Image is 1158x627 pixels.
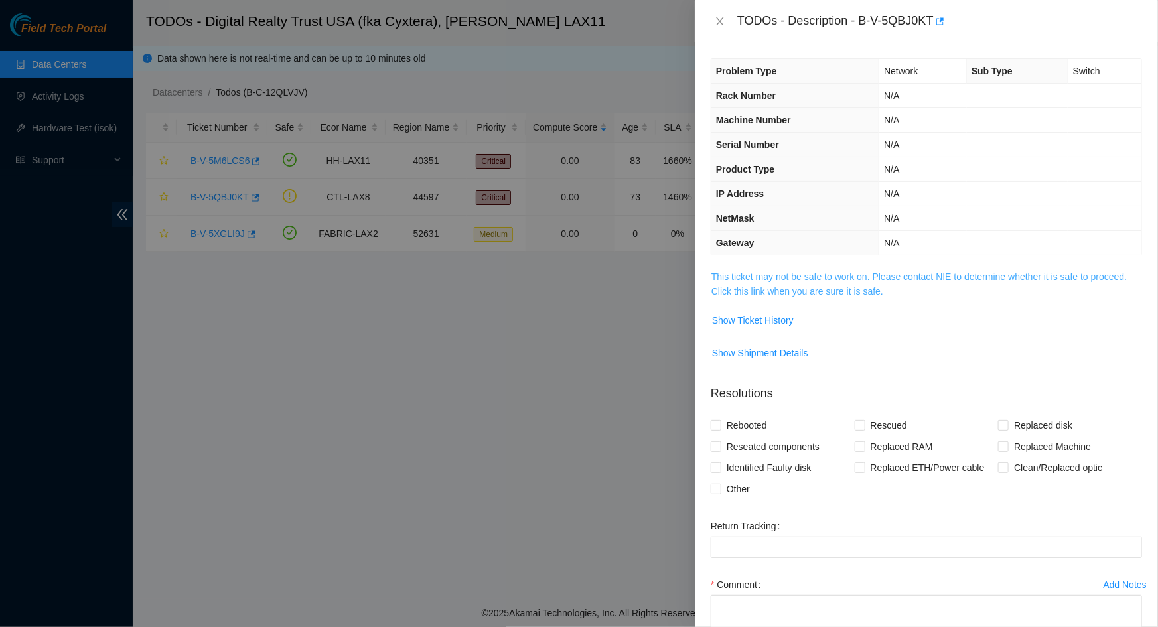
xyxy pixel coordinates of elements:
span: Sub Type [972,66,1013,76]
span: N/A [884,139,899,150]
button: Show Ticket History [711,310,794,331]
span: N/A [884,188,899,199]
label: Comment [711,574,766,595]
span: Rebooted [721,415,772,436]
span: Rescued [865,415,912,436]
button: Show Shipment Details [711,342,809,364]
button: Close [711,15,729,28]
span: Product Type [716,164,774,174]
span: Machine Number [716,115,791,125]
span: N/A [884,238,899,248]
span: Rack Number [716,90,776,101]
span: Identified Faulty disk [721,457,817,478]
span: Gateway [716,238,755,248]
span: close [715,16,725,27]
span: Problem Type [716,66,777,76]
span: Clean/Replaced optic [1009,457,1108,478]
label: Return Tracking [711,516,786,537]
span: Replaced RAM [865,436,938,457]
span: N/A [884,164,899,174]
p: Resolutions [711,374,1142,403]
span: Show Ticket History [712,313,794,328]
span: N/A [884,213,899,224]
span: N/A [884,115,899,125]
span: IP Address [716,188,764,199]
button: Add Notesclock-circle [1103,574,1147,595]
span: N/A [884,90,899,101]
span: Reseated components [721,436,825,457]
span: Replaced ETH/Power cable [865,457,990,478]
span: NetMask [716,213,755,224]
span: Network [884,66,918,76]
span: Replaced Machine [1009,436,1096,457]
span: Other [721,478,755,500]
span: Replaced disk [1009,415,1078,436]
span: Switch [1073,66,1100,76]
span: Show Shipment Details [712,346,808,360]
a: This ticket may not be safe to work on. Please contact NIE to determine whether it is safe to pro... [711,271,1127,297]
input: Return Tracking [711,537,1142,558]
div: TODOs - Description - B-V-5QBJ0KT [737,11,1142,32]
span: Serial Number [716,139,779,150]
div: Add Notes [1104,580,1147,589]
